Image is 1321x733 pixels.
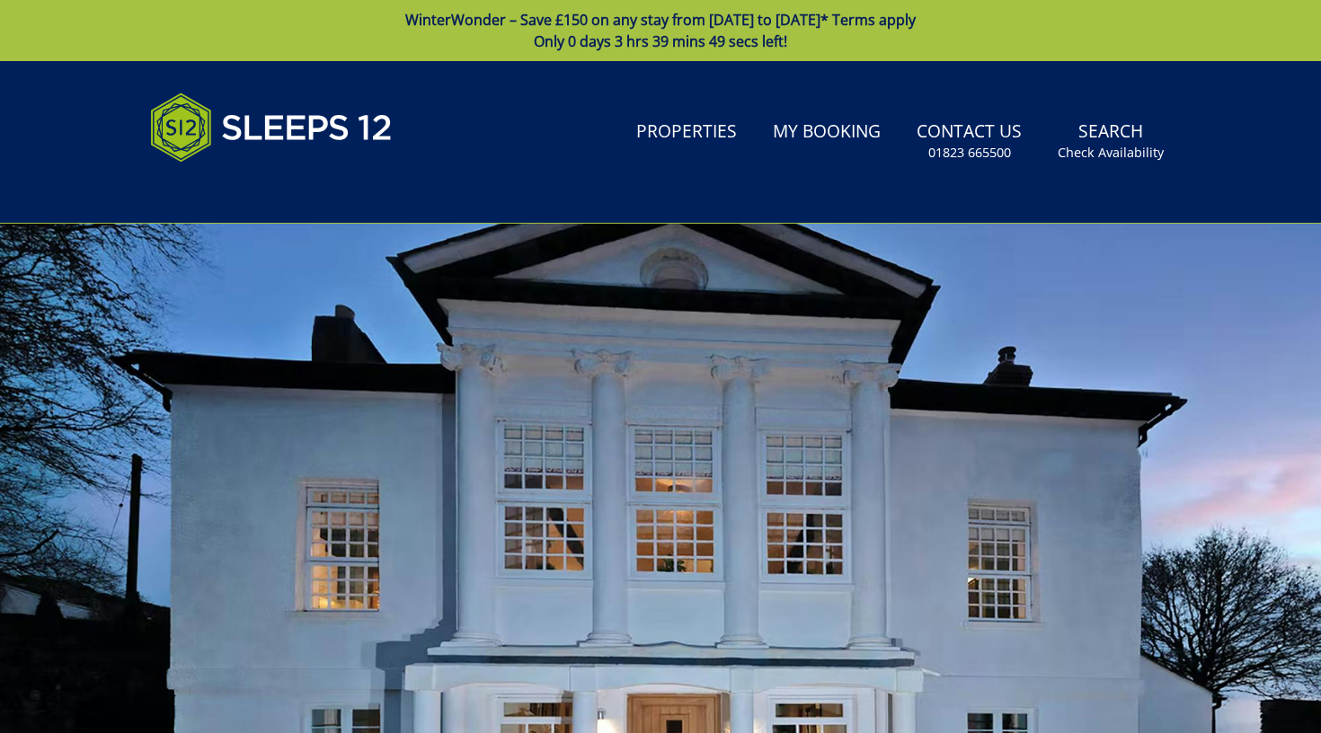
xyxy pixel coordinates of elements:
[534,31,787,51] span: Only 0 days 3 hrs 39 mins 49 secs left!
[629,112,744,153] a: Properties
[141,183,330,199] iframe: Customer reviews powered by Trustpilot
[766,112,888,153] a: My Booking
[928,144,1011,162] small: 01823 665500
[1051,112,1171,171] a: SearchCheck Availability
[150,83,393,172] img: Sleeps 12
[909,112,1029,171] a: Contact Us01823 665500
[1058,144,1164,162] small: Check Availability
